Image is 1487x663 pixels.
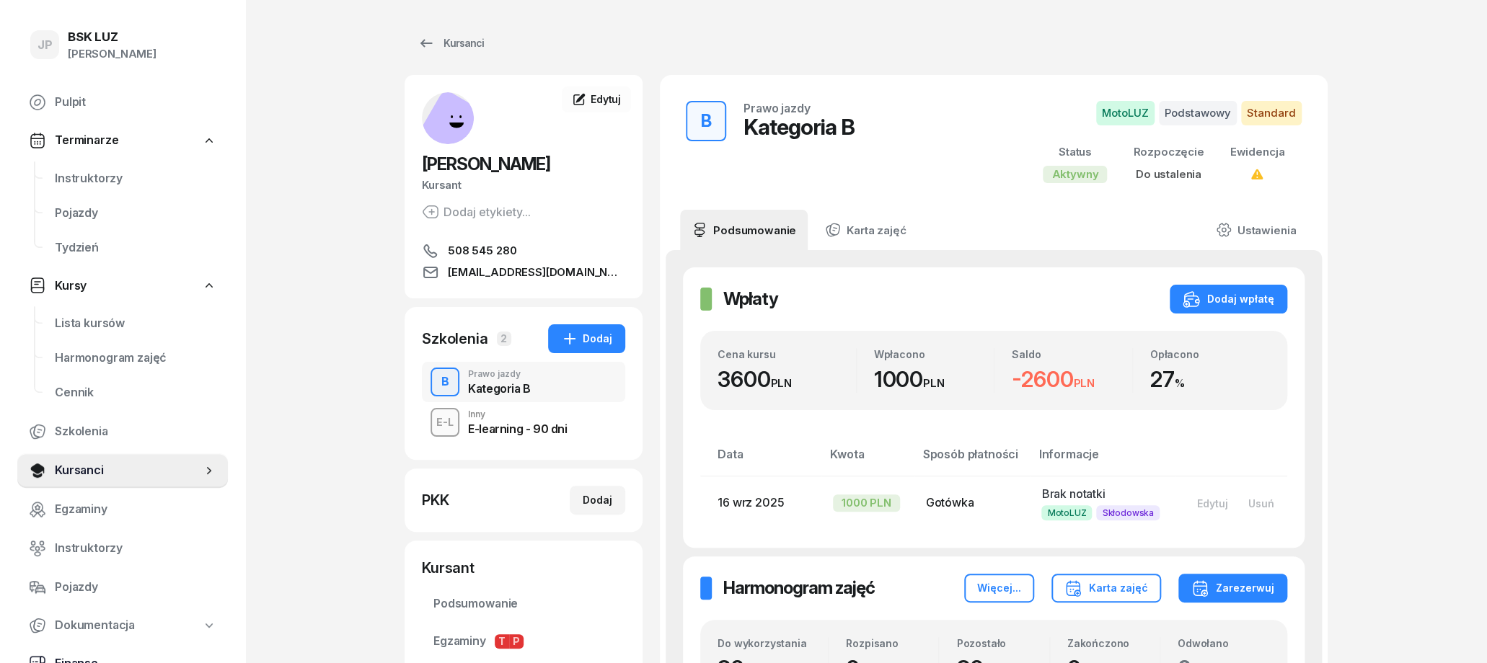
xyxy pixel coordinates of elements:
[813,210,917,250] a: Karta zajęć
[468,383,531,394] div: Kategoria B
[925,494,1018,512] div: Gotówka
[1248,497,1274,510] div: Usuń
[422,203,531,221] button: Dodaj etykiety...
[497,331,511,346] span: 2
[743,102,810,114] div: Prawo jazdy
[718,495,784,510] span: 16 wrz 2025
[874,366,994,393] div: 1000
[1241,101,1302,125] span: Standard
[923,376,945,390] small: PLN
[17,124,228,157] a: Terminarze
[17,531,228,566] a: Instruktorzy
[422,329,488,349] div: Szkolenia
[1133,143,1204,161] div: Rozpoczęcie
[468,423,567,435] div: E-learning - 90 dni
[833,494,900,512] div: 1000 PLN
[68,31,156,43] div: BSK LUZ
[686,101,726,141] button: B
[418,35,484,52] div: Kursanci
[422,264,625,281] a: [EMAIL_ADDRESS][DOMAIN_NAME]
[1191,579,1274,597] div: Zarezerwuj
[718,348,856,360] div: Cena kursu
[1030,445,1175,476] th: Informacje
[433,595,614,613] span: Podsumowanie
[495,634,509,649] span: T
[1067,637,1160,649] div: Zakończono
[55,93,216,112] span: Pulpit
[583,491,612,509] div: Dodaj
[591,93,621,105] span: Edytuj
[1096,101,1302,125] button: MotoLUZPodstawowyStandard
[1150,366,1271,393] div: 27
[1043,166,1107,183] div: Aktywny
[55,169,216,188] span: Instruktorzy
[37,39,53,51] span: JP
[874,348,994,360] div: Wpłacono
[1187,491,1238,515] button: Edytuj
[17,85,228,120] a: Pulpit
[977,579,1021,597] div: Więcej...
[448,242,516,259] span: 508 545 280
[17,609,228,642] a: Dokumentacja
[1170,285,1287,313] button: Dodaj wpłatę
[1012,366,1132,393] div: -2600
[422,153,550,174] span: [PERSON_NAME]
[570,486,625,515] button: Dodaj
[509,634,524,649] span: P
[55,500,216,519] span: Egzaminy
[964,574,1034,602] button: Więcej...
[561,330,612,347] div: Dodaj
[55,461,202,480] span: Kursanci
[1150,348,1271,360] div: Opłacono
[433,632,614,651] span: Egzaminy
[1238,491,1284,515] button: Usuń
[1041,505,1092,520] span: MotoLUZ
[1041,486,1105,501] span: Brak notatki
[743,114,855,140] div: Kategoria B
[55,349,216,368] span: Harmonogram zajęć
[17,570,228,605] a: Pojazdy
[1178,637,1270,649] div: Odwołano
[680,210,808,250] a: Podsumowanie
[55,204,216,223] span: Pojazdy
[55,422,216,441] span: Szkolenia
[422,587,625,621] a: Podsumowanie
[422,558,625,578] div: Kursant
[1043,143,1107,161] div: Status
[1178,574,1287,602] button: Zarezerwuj
[956,637,1049,649] div: Pozostało
[43,341,228,375] a: Harmonogram zajęć
[55,131,118,150] span: Terminarze
[422,362,625,402] button: BPrawo jazdyKategoria B
[548,324,625,353] button: Dodaj
[846,637,938,649] div: Rozpisano
[68,45,156,63] div: [PERSON_NAME]
[914,445,1030,476] th: Sposób płatności
[770,376,792,390] small: PLN
[1136,167,1201,181] span: Do ustalenia
[422,624,625,659] a: EgzaminyTP
[55,314,216,333] span: Lista kursów
[1183,290,1274,308] div: Dodaj wpłatę
[1051,574,1161,602] button: Karta zajęć
[17,453,228,488] a: Kursanci
[55,277,87,295] span: Kursy
[55,616,135,635] span: Dokumentacja
[17,492,228,527] a: Egzaminy
[422,176,625,195] div: Kursant
[436,370,455,394] div: B
[405,29,497,58] a: Kursanci
[422,402,625,442] button: E-LInnyE-learning - 90 dni
[1096,101,1155,125] span: MotoLUZ
[431,413,459,431] div: E-L
[431,408,459,437] button: E-L
[1159,101,1237,125] span: Podstawowy
[448,264,625,281] span: [EMAIL_ADDRESS][DOMAIN_NAME]
[1096,505,1159,520] span: Skłodowska
[700,445,821,476] th: Data
[55,578,216,597] span: Pojazdy
[1064,579,1148,597] div: Karta zajęć
[695,107,718,135] div: B
[17,414,228,449] a: Szkolenia
[718,366,856,393] div: 3600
